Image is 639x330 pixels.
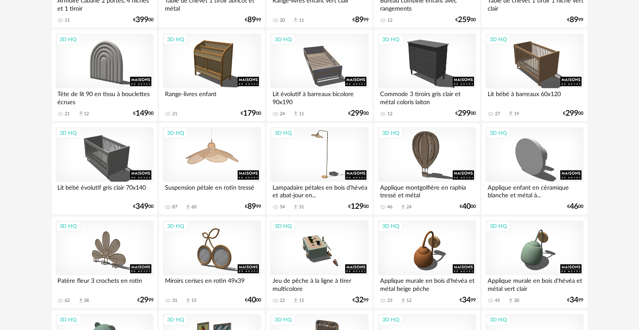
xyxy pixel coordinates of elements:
[460,298,476,304] div: € 99
[378,88,476,105] div: Commode 3 tiroirs gris clair et métal coloris laiton
[299,17,304,23] div: 11
[456,17,476,23] div: € 00
[378,276,476,293] div: Applique murale en bois d'hévéa et métal beige pêche
[136,17,148,23] span: 399
[172,111,177,117] div: 21
[570,204,579,210] span: 46
[293,17,299,23] span: Download icon
[52,30,157,122] a: 3D HQ Tête de lit 90 en tissu à bouclettes écrues 21 Download icon 12 €14900
[566,111,579,117] span: 299
[280,17,285,23] div: 20
[355,298,364,304] span: 32
[270,88,368,105] div: Lit évolutif à barreaux bicolore 90x190
[348,111,369,117] div: € 00
[508,298,514,304] span: Download icon
[78,111,84,117] span: Download icon
[267,30,372,122] a: 3D HQ Lit évolutif à barreaux bicolore 90x190 24 Download icon 11 €29900
[355,17,364,23] span: 89
[486,182,583,199] div: Applique enfant en céramique blanche et métal à...
[191,298,196,304] div: 15
[486,34,511,45] div: 3D HQ
[84,298,89,304] div: 38
[568,204,584,210] div: € 00
[271,315,295,326] div: 3D HQ
[56,128,81,139] div: 3D HQ
[508,111,514,117] span: Download icon
[163,88,261,105] div: Range-livres enfant
[52,123,157,215] a: 3D HQ Lit bébé évolutif gris clair 70x140 €34900
[136,111,148,117] span: 149
[293,298,299,304] span: Download icon
[185,298,191,304] span: Download icon
[78,298,84,304] span: Download icon
[245,204,261,210] div: € 99
[163,315,188,326] div: 3D HQ
[56,34,81,45] div: 3D HQ
[387,298,392,304] div: 25
[486,128,511,139] div: 3D HQ
[293,111,299,117] span: Download icon
[267,123,372,215] a: 3D HQ Lampadaire pétales en bois d'hévéa et abat-jour en... 54 Download icon 31 €12900
[140,298,148,304] span: 29
[568,17,584,23] div: € 99
[514,111,519,117] div: 19
[280,298,285,304] div: 22
[243,111,256,117] span: 179
[387,111,392,117] div: 12
[65,298,70,304] div: 62
[406,205,412,211] div: 24
[463,298,471,304] span: 34
[56,276,153,293] div: Patère fleur 3 crochets en rotin
[65,17,70,23] div: 11
[52,217,157,309] a: 3D HQ Patère fleur 3 crochets en rotin 62 Download icon 38 €2999
[271,221,295,232] div: 3D HQ
[133,204,153,210] div: € 00
[299,205,304,211] div: 31
[159,217,264,309] a: 3D HQ Miroirs cerises en rotin 49x39 31 Download icon 15 €4000
[387,17,392,23] div: 12
[191,205,196,211] div: 60
[378,315,403,326] div: 3D HQ
[486,221,511,232] div: 3D HQ
[570,298,579,304] span: 34
[163,276,261,293] div: Miroirs cerises en rotin 49x39
[185,204,191,211] span: Download icon
[163,221,188,232] div: 3D HQ
[133,17,153,23] div: € 00
[299,111,304,117] div: 11
[456,111,476,117] div: € 00
[270,276,368,293] div: Jeu de pêche à la ligne à tirer multicolore
[352,298,369,304] div: € 99
[293,204,299,211] span: Download icon
[56,88,153,105] div: Tête de lit 90 en tissu à bouclettes écrues
[133,111,153,117] div: € 00
[280,205,285,211] div: 54
[482,217,587,309] a: 3D HQ Applique murale en bois d'hévéa et métal vert clair 45 Download icon 30 €3499
[299,298,304,304] div: 15
[270,182,368,199] div: Lampadaire pétales en bois d'hévéa et abat-jour en...
[247,298,256,304] span: 40
[56,182,153,199] div: Lit bébé évolutif gris clair 70x140
[374,217,480,309] a: 3D HQ Applique murale en bois d'hévéa et métal beige pêche 25 Download icon 12 €3499
[351,204,364,210] span: 129
[482,30,587,122] a: 3D HQ Lit bébé à barreaux 60x120 27 Download icon 19 €29900
[280,111,285,117] div: 24
[351,111,364,117] span: 299
[570,17,579,23] span: 89
[241,111,261,117] div: € 00
[56,315,81,326] div: 3D HQ
[159,30,264,122] a: 3D HQ Range-livres enfant 21 €17900
[374,123,480,215] a: 3D HQ Applique montgolfière en raphia tressé et métal 46 Download icon 24 €4000
[271,34,295,45] div: 3D HQ
[159,123,264,215] a: 3D HQ Suspension pétale en rotin tressé 87 Download icon 60 €8999
[458,17,471,23] span: 259
[387,205,392,211] div: 46
[486,276,583,293] div: Applique murale en bois d'hévéa et métal vert clair
[271,128,295,139] div: 3D HQ
[378,128,403,139] div: 3D HQ
[163,182,261,199] div: Suspension pétale en rotin tressé
[65,111,70,117] div: 21
[352,17,369,23] div: € 99
[406,298,412,304] div: 12
[136,204,148,210] span: 349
